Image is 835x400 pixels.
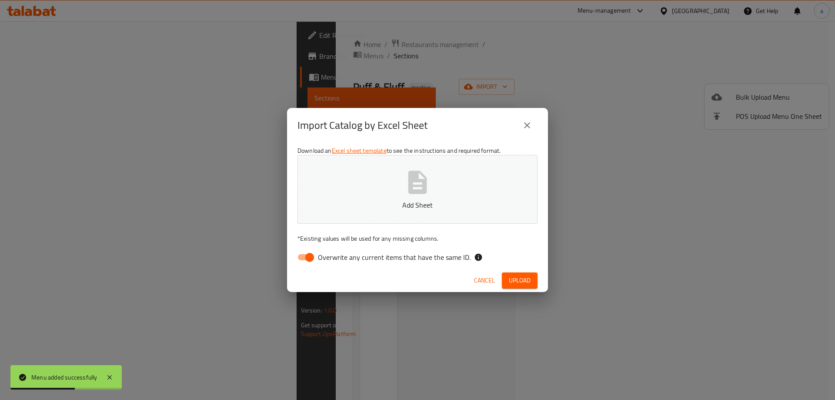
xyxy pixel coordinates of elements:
[502,272,538,289] button: Upload
[517,115,538,136] button: close
[31,373,97,382] div: Menu added successfully
[297,234,538,243] p: Existing values will be used for any missing columns.
[509,275,531,286] span: Upload
[471,272,498,289] button: Cancel
[297,118,428,132] h2: Import Catalog by Excel Sheet
[287,143,548,269] div: Download an to see the instructions and required format.
[318,252,471,262] span: Overwrite any current items that have the same ID.
[332,145,387,156] a: Excel sheet template
[297,155,538,224] button: Add Sheet
[474,253,483,262] svg: If the overwrite option isn't selected, then the items that match an existing ID will be ignored ...
[311,200,524,210] p: Add Sheet
[474,275,495,286] span: Cancel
